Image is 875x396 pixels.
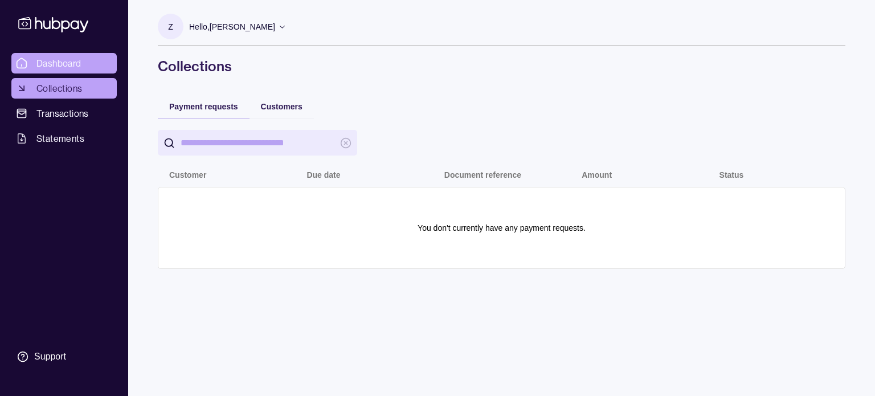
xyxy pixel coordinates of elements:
[169,170,206,179] p: Customer
[261,102,302,111] span: Customers
[36,107,89,120] span: Transactions
[418,222,586,234] p: You don't currently have any payment requests.
[36,56,81,70] span: Dashboard
[11,128,117,149] a: Statements
[34,350,66,363] div: Support
[11,53,117,74] a: Dashboard
[169,102,238,111] span: Payment requests
[719,170,744,179] p: Status
[11,78,117,99] a: Collections
[181,130,334,156] input: search
[306,170,340,179] p: Due date
[11,345,117,369] a: Support
[158,57,845,75] h1: Collections
[582,170,612,179] p: Amount
[189,21,275,33] p: Hello, [PERSON_NAME]
[11,103,117,124] a: Transactions
[168,21,173,33] p: Z
[36,132,84,145] span: Statements
[444,170,521,179] p: Document reference
[36,81,82,95] span: Collections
